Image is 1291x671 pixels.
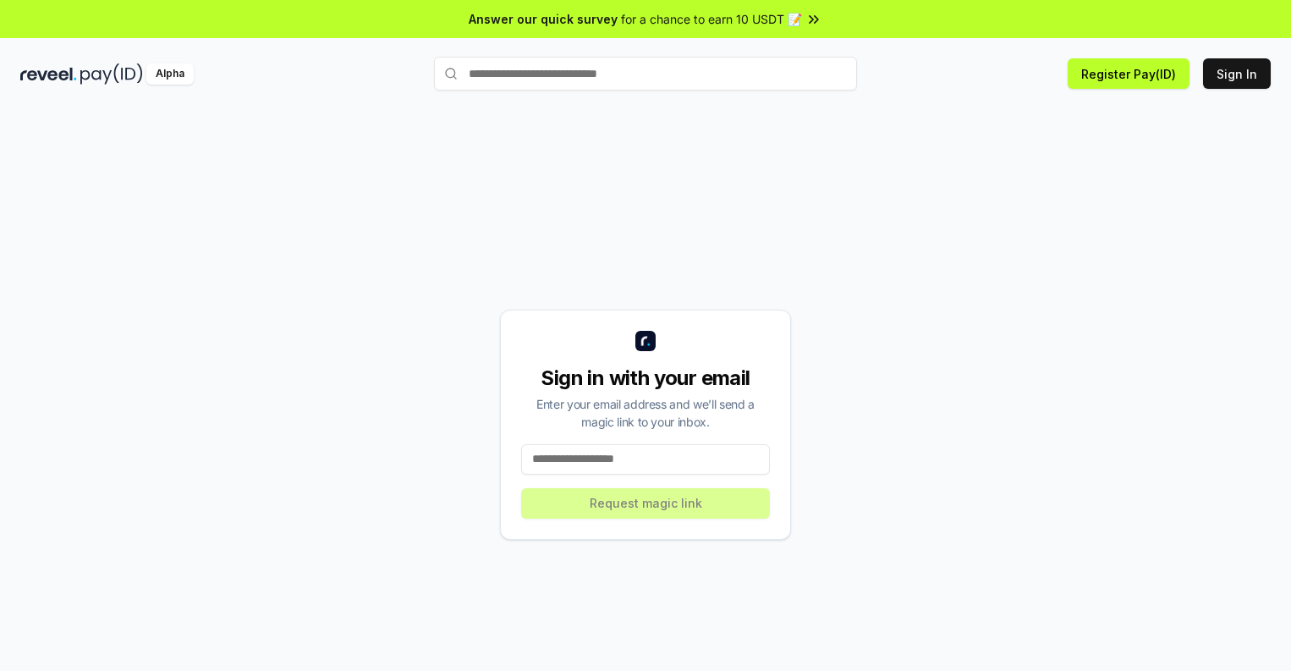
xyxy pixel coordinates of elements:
img: reveel_dark [20,63,77,85]
button: Register Pay(ID) [1068,58,1189,89]
button: Sign In [1203,58,1271,89]
img: logo_small [635,331,656,351]
div: Enter your email address and we’ll send a magic link to your inbox. [521,395,770,431]
div: Alpha [146,63,194,85]
span: Answer our quick survey [469,10,618,28]
img: pay_id [80,63,143,85]
div: Sign in with your email [521,365,770,392]
span: for a chance to earn 10 USDT 📝 [621,10,802,28]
